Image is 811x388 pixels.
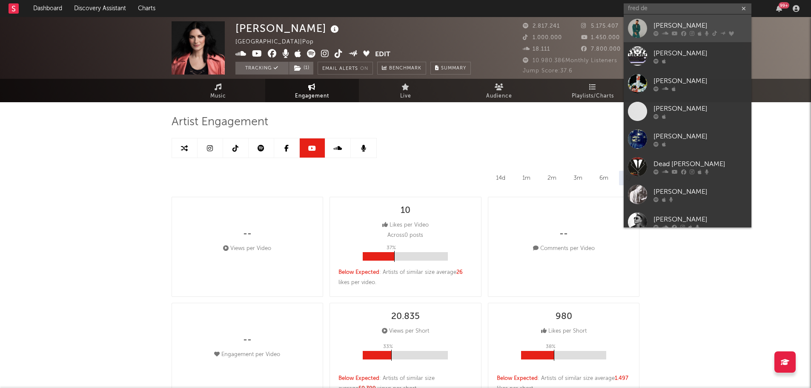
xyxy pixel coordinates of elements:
a: Dead [PERSON_NAME] [624,153,751,181]
div: 3m [567,171,589,185]
a: [PERSON_NAME] [624,98,751,125]
div: Views per Short [382,326,429,336]
span: Benchmark [389,63,421,74]
button: Summary [430,62,471,75]
div: -- [243,229,252,239]
a: Music [172,79,265,102]
button: 99+ [776,5,782,12]
div: 20.835 [391,312,420,322]
input: Search for artists [624,3,751,14]
p: 37 % [387,243,396,253]
span: 1.000.000 [523,35,562,40]
p: 33 % [383,342,393,352]
span: Below Expected [497,376,538,381]
div: [PERSON_NAME] [653,20,747,31]
div: -- [243,335,252,345]
a: [PERSON_NAME] [624,14,751,42]
button: Email AlertsOn [318,62,373,75]
span: Audience [486,91,512,101]
span: 2.817.241 [523,23,560,29]
span: 26 [456,270,463,275]
span: 7.800.000 [581,46,621,52]
div: Likes per Short [541,326,587,336]
a: Benchmark [377,62,426,75]
span: 1.450.000 [581,35,620,40]
span: Summary [441,66,466,71]
div: 10 [401,206,410,216]
a: [PERSON_NAME] [624,125,751,153]
div: Comments per Video [533,244,595,254]
div: [GEOGRAPHIC_DATA] | Pop [235,37,324,47]
div: [PERSON_NAME] [653,131,747,141]
em: On [360,66,368,71]
div: 14d [490,171,512,185]
a: [PERSON_NAME] [624,42,751,70]
a: Engagement [265,79,359,102]
a: Live [359,79,453,102]
div: [PERSON_NAME] [653,214,747,224]
span: Artist Engagement [172,117,268,127]
div: : Artists of similar size average likes per video . [338,267,473,288]
a: [PERSON_NAME] [624,181,751,208]
div: [PERSON_NAME] [653,103,747,114]
div: Likes per Video [382,220,429,230]
span: Below Expected [338,270,379,275]
div: Dead [PERSON_NAME] [653,159,747,169]
span: Jump Score: 37.6 [523,68,573,74]
div: Engagement per Video [214,350,280,360]
div: 980 [556,312,572,322]
span: Live [400,91,411,101]
div: Views per Video [223,244,271,254]
a: Audience [453,79,546,102]
span: 5.175.407 [581,23,619,29]
a: [PERSON_NAME] [624,70,751,98]
div: 1y [619,171,638,185]
span: ( 1 ) [289,62,314,75]
span: 18.111 [523,46,550,52]
button: Edit [375,49,390,60]
div: 1m [516,171,537,185]
span: Music [210,91,226,101]
button: (1) [289,62,313,75]
div: [PERSON_NAME] [235,21,341,35]
div: 2m [541,171,563,185]
span: Playlists/Charts [572,91,614,101]
div: [PERSON_NAME] [653,76,747,86]
a: [PERSON_NAME] [624,208,751,236]
p: Across 0 posts [387,230,423,241]
span: Engagement [295,91,329,101]
div: 99 + [779,2,789,9]
div: [PERSON_NAME] [653,48,747,58]
span: 1.497 [615,376,628,381]
a: Playlists/Charts [546,79,640,102]
div: [PERSON_NAME] [653,187,747,197]
p: 38 % [546,342,556,352]
span: 10.980.386 Monthly Listeners [523,58,617,63]
div: -- [559,229,568,239]
button: Tracking [235,62,289,75]
div: 6m [593,171,615,185]
span: Below Expected [338,376,379,381]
